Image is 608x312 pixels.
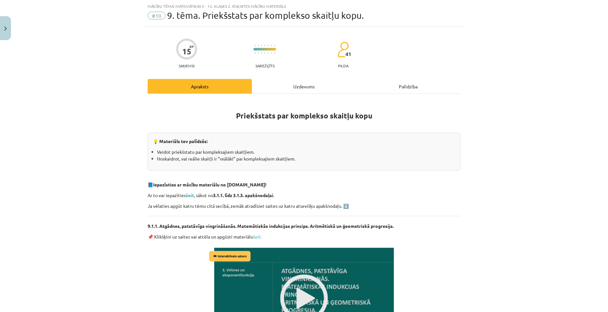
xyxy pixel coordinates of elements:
p: Ar to var iepazīties , sākot no . [148,192,460,199]
img: icon-short-line-57e1e144782c952c97e751825c79c345078a6d821885a25fce030b3d8c18986b.svg [255,52,255,54]
img: students-c634bb4e5e11cddfef0936a35e636f08e4e9abd3cc4e673bd6f9a4125e45ecb1.svg [337,41,349,58]
p: Saņemsi [176,63,197,68]
strong: Iepazīsties ar mācību materiālu no [DOMAIN_NAME]! [153,182,266,187]
span: 41 [345,51,351,57]
img: icon-short-line-57e1e144782c952c97e751825c79c345078a6d821885a25fce030b3d8c18986b.svg [261,52,262,54]
li: Veidot priekšstatu par kompleksajiem skaitļiem. [157,149,455,155]
div: Mācību tēma: Matemātikas ii - 12. klases 2. ieskaites mācību materiāls [148,4,460,8]
p: pilda [338,63,348,68]
div: Apraksts [148,79,252,94]
p: 💡 [153,138,455,145]
img: icon-short-line-57e1e144782c952c97e751825c79c345078a6d821885a25fce030b3d8c18986b.svg [274,45,275,46]
img: icon-short-line-57e1e144782c952c97e751825c79c345078a6d821885a25fce030b3d8c18986b.svg [268,45,268,46]
p: 📌 Klikšķini uz saites vai attēla un apgūsti materiālu [148,233,460,240]
img: icon-short-line-57e1e144782c952c97e751825c79c345078a6d821885a25fce030b3d8c18986b.svg [271,45,272,46]
img: icon-short-line-57e1e144782c952c97e751825c79c345078a6d821885a25fce030b3d8c18986b.svg [271,52,272,54]
strong: Priekšstats par komplekso skaitļu kopu [236,111,372,120]
strong: 3.1.1. līdz 3.1.3. apakšnodaļai [213,192,273,198]
span: XP [189,45,194,48]
p: 📘 [148,181,460,188]
a: šeit. [253,234,262,240]
img: icon-short-line-57e1e144782c952c97e751825c79c345078a6d821885a25fce030b3d8c18986b.svg [258,52,259,54]
p: Ja vēlaties apgūt katru tēmu citā secībā, zemāk atradīsiet saites uz katru atsevišķu apakšnodaļu. ⬇️ [148,203,460,209]
strong: 9.1.1. Atgādnes, patstāvīga vingrināšanās. Matemātiskās indukcijas princips. Aritmētiskā un ģeome... [148,223,394,229]
li: Noskaidrot, vai reālie skaitļi ir “reālāki” par kompleksajiem skaitļiem. [157,155,455,162]
span: #10 [148,12,165,19]
p: Sarežģīts [255,63,275,68]
img: icon-close-lesson-0947bae3869378f0d4975bcd49f059093ad1ed9edebbc8119c70593378902aed.svg [4,27,7,31]
img: icon-short-line-57e1e144782c952c97e751825c79c345078a6d821885a25fce030b3d8c18986b.svg [255,45,255,46]
div: Palīdzība [356,79,460,94]
div: Uzdevums [252,79,356,94]
img: icon-short-line-57e1e144782c952c97e751825c79c345078a6d821885a25fce030b3d8c18986b.svg [268,52,268,54]
b: Materiāls tev palīdzēs: [159,138,208,144]
a: šeit [186,192,194,198]
img: icon-short-line-57e1e144782c952c97e751825c79c345078a6d821885a25fce030b3d8c18986b.svg [258,45,259,46]
img: icon-short-line-57e1e144782c952c97e751825c79c345078a6d821885a25fce030b3d8c18986b.svg [261,45,262,46]
span: 9. tēma. Priekšstats par komplekso skaitļu kopu. [167,10,364,21]
div: 15 [182,47,191,56]
img: icon-short-line-57e1e144782c952c97e751825c79c345078a6d821885a25fce030b3d8c18986b.svg [274,52,275,54]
